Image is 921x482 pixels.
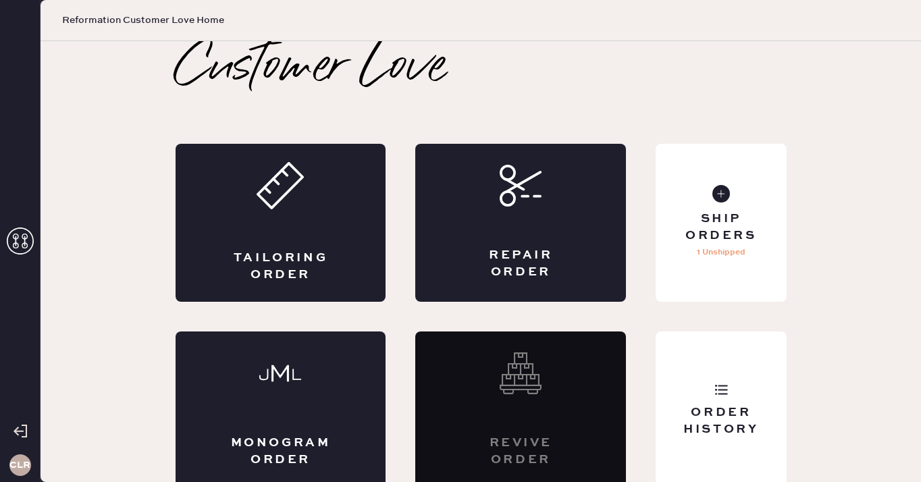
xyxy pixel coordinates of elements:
div: Order History [666,404,775,438]
h2: Customer Love [176,41,446,95]
span: Reformation Customer Love Home [62,14,224,27]
div: Repair Order [469,247,572,281]
div: Tailoring Order [230,250,332,284]
div: Monogram Order [230,435,332,468]
div: Ship Orders [666,211,775,244]
p: 1 Unshipped [697,244,745,261]
h3: CLR [9,460,30,470]
iframe: Front Chat [857,421,915,479]
div: Revive order [469,435,572,468]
